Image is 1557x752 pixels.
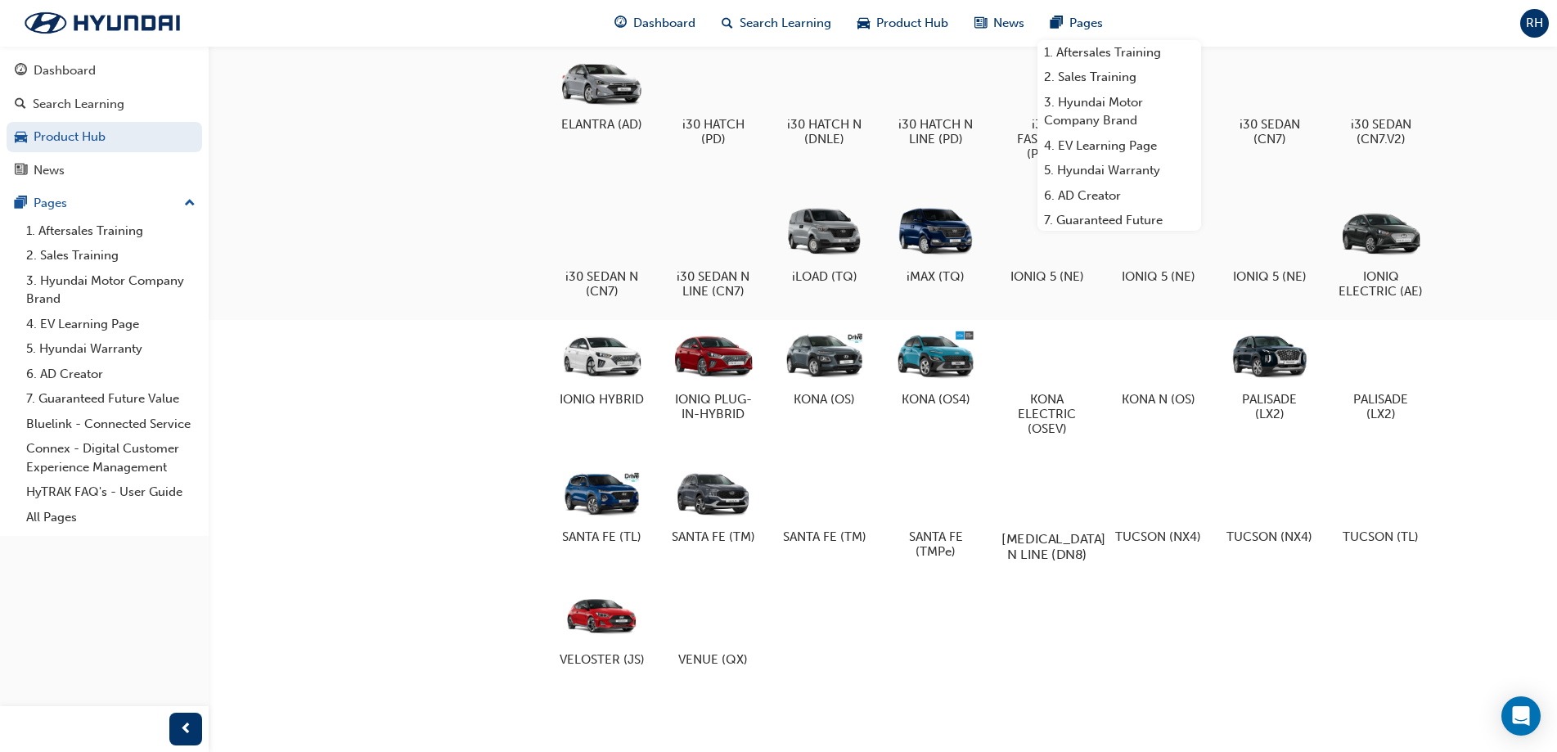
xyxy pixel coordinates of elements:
[998,43,1096,168] a: i30 N FASTBACK (PDeN)
[559,652,645,667] h5: VELOSTER (JS)
[887,43,985,153] a: i30 HATCH N LINE (PD)
[20,362,202,387] a: 6. AD Creator
[20,505,202,530] a: All Pages
[8,6,196,40] a: Trak
[15,196,27,211] span: pages-icon
[559,392,645,407] h5: IONIQ HYBRID
[1221,43,1319,153] a: i30 SEDAN (CN7)
[553,43,651,138] a: ELANTRA (AD)
[553,318,651,413] a: IONIQ HYBRID
[776,43,874,153] a: i30 HATCH N (DNLE)
[1338,117,1424,146] h5: i30 SEDAN (CN7.V2)
[1069,14,1103,33] span: Pages
[709,7,844,40] a: search-iconSearch Learning
[670,392,756,421] h5: IONIQ PLUG-IN-HYBRID
[1037,158,1201,183] a: 5. Hyundai Warranty
[553,196,651,305] a: i30 SEDAN N (CN7)
[20,412,202,437] a: Bluelink - Connected Service
[1115,529,1201,544] h5: TUCSON (NX4)
[1109,196,1208,290] a: IONIQ 5 (NE)
[1332,43,1430,153] a: i30 SEDAN (CN7.V2)
[961,7,1037,40] a: news-iconNews
[20,436,202,480] a: Connex - Digital Customer Experience Management
[776,196,874,290] a: iLOAD (TQ)
[15,164,27,178] span: news-icon
[7,56,202,86] a: Dashboard
[559,269,645,299] h5: i30 SEDAN N (CN7)
[1501,696,1541,736] div: Open Intercom Messenger
[776,318,874,413] a: KONA (OS)
[1226,117,1312,146] h5: i30 SEDAN (CN7)
[664,196,763,305] a: i30 SEDAN N LINE (CN7)
[670,529,756,544] h5: SANTA FE (TM)
[776,456,874,551] a: SANTA FE (TM)
[893,529,979,559] h5: SANTA FE (TMPe)
[15,64,27,79] span: guage-icon
[1037,90,1201,133] a: 3. Hyundai Motor Company Brand
[1526,14,1543,33] span: RH
[887,456,985,565] a: SANTA FE (TMPe)
[1520,9,1549,38] button: RH
[1226,269,1312,284] h5: IONIQ 5 (NE)
[1001,531,1092,562] h5: [MEDICAL_DATA] N LINE (DN8)
[893,269,979,284] h5: iMAX (TQ)
[34,161,65,180] div: News
[893,117,979,146] h5: i30 HATCH N LINE (PD)
[887,318,985,413] a: KONA (OS4)
[7,89,202,119] a: Search Learning
[1115,392,1201,407] h5: KONA N (OS)
[7,155,202,186] a: News
[15,130,27,145] span: car-icon
[553,579,651,673] a: VELOSTER (JS)
[7,188,202,218] button: Pages
[664,43,763,153] a: i30 HATCH (PD)
[998,318,1096,443] a: KONA ELECTRIC (OSEV)
[1109,318,1208,413] a: KONA N (OS)
[1004,392,1090,436] h5: KONA ELECTRIC (OSEV)
[1221,456,1319,551] a: TUCSON (NX4)
[34,61,96,80] div: Dashboard
[740,14,831,33] span: Search Learning
[664,579,763,673] a: VENUE (QX)
[33,95,124,114] div: Search Learning
[893,392,979,407] h5: KONA (OS4)
[670,117,756,146] h5: i30 HATCH (PD)
[614,13,627,34] span: guage-icon
[1338,392,1424,421] h5: PALISADE (LX2)
[993,14,1024,33] span: News
[664,456,763,551] a: SANTA FE (TM)
[844,7,961,40] a: car-iconProduct Hub
[998,196,1096,290] a: IONIQ 5 (NE)
[781,269,867,284] h5: iLOAD (TQ)
[1332,196,1430,305] a: IONIQ ELECTRIC (AE)
[1338,269,1424,299] h5: IONIQ ELECTRIC (AE)
[20,336,202,362] a: 5. Hyundai Warranty
[722,13,733,34] span: search-icon
[876,14,948,33] span: Product Hub
[1226,392,1312,421] h5: PALISADE (LX2)
[1037,133,1201,159] a: 4. EV Learning Page
[1221,196,1319,290] a: IONIQ 5 (NE)
[1221,318,1319,428] a: PALISADE (LX2)
[1115,269,1201,284] h5: IONIQ 5 (NE)
[670,652,756,667] h5: VENUE (QX)
[1332,318,1430,428] a: PALISADE (LX2)
[1037,7,1116,40] a: pages-iconPages
[20,386,202,412] a: 7. Guaranteed Future Value
[1051,13,1063,34] span: pages-icon
[20,268,202,312] a: 3. Hyundai Motor Company Brand
[1037,40,1201,65] a: 1. Aftersales Training
[781,529,867,544] h5: SANTA FE (TM)
[974,13,987,34] span: news-icon
[15,97,26,112] span: search-icon
[1109,456,1208,551] a: TUCSON (NX4)
[1338,529,1424,544] h5: TUCSON (TL)
[857,13,870,34] span: car-icon
[601,7,709,40] a: guage-iconDashboard
[887,196,985,290] a: iMAX (TQ)
[553,456,651,551] a: SANTA FE (TL)
[1004,269,1090,284] h5: IONIQ 5 (NE)
[1332,456,1430,551] a: TUCSON (TL)
[34,194,67,213] div: Pages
